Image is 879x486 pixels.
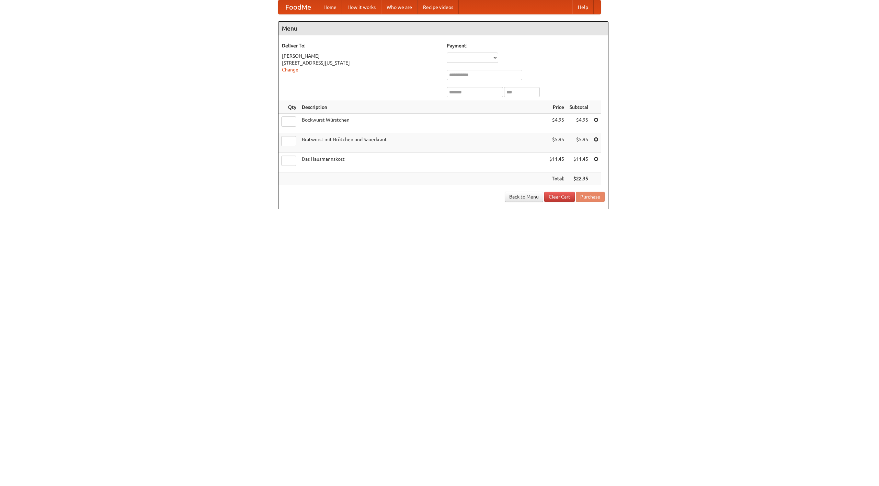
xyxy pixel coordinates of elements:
[342,0,381,14] a: How it works
[299,153,547,172] td: Das Hausmannskost
[278,0,318,14] a: FoodMe
[567,153,591,172] td: $11.45
[282,59,440,66] div: [STREET_ADDRESS][US_STATE]
[447,42,605,49] h5: Payment:
[299,133,547,153] td: Bratwurst mit Brötchen und Sauerkraut
[282,67,298,72] a: Change
[567,172,591,185] th: $22.35
[547,101,567,114] th: Price
[567,114,591,133] td: $4.95
[318,0,342,14] a: Home
[567,133,591,153] td: $5.95
[576,192,605,202] button: Purchase
[505,192,543,202] a: Back to Menu
[299,114,547,133] td: Bockwurst Würstchen
[299,101,547,114] th: Description
[547,153,567,172] td: $11.45
[547,133,567,153] td: $5.95
[572,0,594,14] a: Help
[547,114,567,133] td: $4.95
[278,101,299,114] th: Qty
[282,53,440,59] div: [PERSON_NAME]
[278,22,608,35] h4: Menu
[282,42,440,49] h5: Deliver To:
[544,192,575,202] a: Clear Cart
[418,0,459,14] a: Recipe videos
[547,172,567,185] th: Total:
[381,0,418,14] a: Who we are
[567,101,591,114] th: Subtotal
